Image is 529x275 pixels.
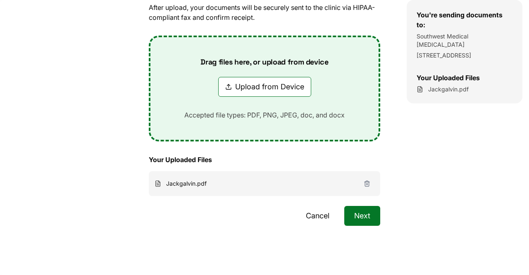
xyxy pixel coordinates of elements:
p: [STREET_ADDRESS] [417,51,512,60]
p: Southwest Medical [MEDICAL_DATA] [417,32,512,49]
h3: Your Uploaded Files [149,155,380,165]
p: After upload, your documents will be securely sent to the clinic via HIPAA-compliant fax and conf... [149,2,380,22]
span: Jackgalvin.pdf [428,85,469,93]
h3: You're sending documents to: [417,10,512,30]
button: Next [344,206,380,226]
p: Accepted file types: PDF, PNG, JPEG, doc, and docx [171,110,358,120]
h3: Your Uploaded Files [417,73,512,83]
span: Jackgalvin.pdf [166,179,207,188]
p: Drag files here, or upload from device [187,57,341,67]
button: Cancel [296,206,339,226]
button: Upload from Device [218,77,311,97]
